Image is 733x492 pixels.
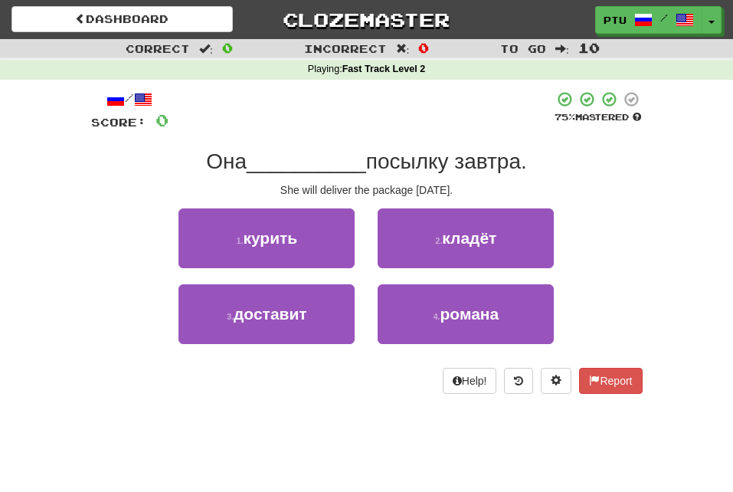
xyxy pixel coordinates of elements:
[126,42,190,55] span: Correct
[579,368,642,394] button: Report
[178,208,355,268] button: 1.курить
[604,13,627,27] span: ptu
[366,149,527,173] span: посылку завтра.
[155,110,169,130] span: 0
[500,42,546,55] span: To go
[434,312,440,321] small: 4 .
[199,43,213,54] span: :
[91,116,146,129] span: Score:
[595,6,702,34] a: ptu /
[555,43,569,54] span: :
[418,40,429,55] span: 0
[342,64,426,74] strong: Fast Track Level 2
[227,312,234,321] small: 3 .
[178,284,355,344] button: 3.доставит
[443,368,497,394] button: Help!
[378,284,554,344] button: 4.романа
[206,149,247,173] span: Она
[247,149,366,173] span: __________
[554,111,643,123] div: Mastered
[555,112,575,122] span: 75 %
[440,305,499,323] span: романа
[222,40,233,55] span: 0
[91,182,643,198] div: She will deliver the package [DATE].
[234,305,307,323] span: доставит
[243,229,297,247] span: курить
[396,43,410,54] span: :
[660,12,668,23] span: /
[304,42,387,55] span: Incorrect
[578,40,600,55] span: 10
[91,90,169,110] div: /
[237,236,244,245] small: 1 .
[256,6,477,33] a: Clozemaster
[504,368,533,394] button: Round history (alt+y)
[442,229,496,247] span: кладёт
[436,236,443,245] small: 2 .
[378,208,554,268] button: 2.кладёт
[11,6,233,32] a: Dashboard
